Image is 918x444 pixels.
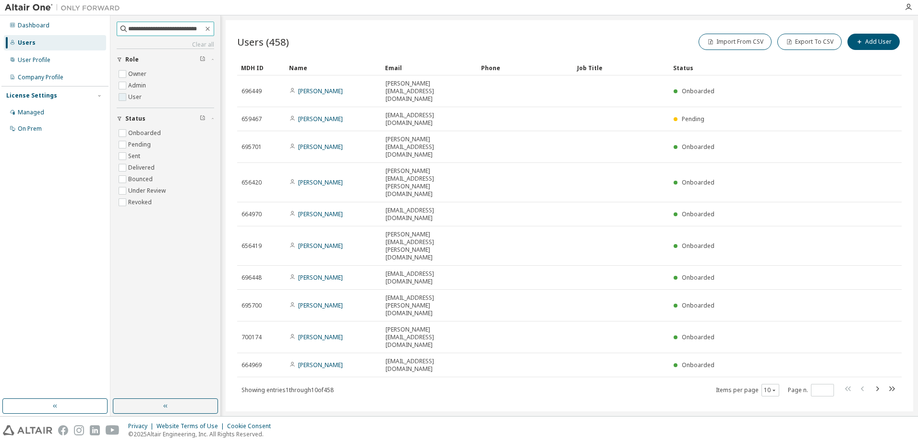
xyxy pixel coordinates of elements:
div: Status [673,60,852,75]
div: License Settings [6,92,57,99]
div: Cookie Consent [227,422,277,430]
span: [EMAIL_ADDRESS][PERSON_NAME][DOMAIN_NAME] [386,294,473,317]
button: Import From CSV [699,34,772,50]
div: On Prem [18,125,42,133]
div: Managed [18,109,44,116]
div: Name [289,60,377,75]
a: [PERSON_NAME] [298,301,343,309]
span: [EMAIL_ADDRESS][DOMAIN_NAME] [386,270,473,285]
span: Onboarded [682,87,714,95]
a: [PERSON_NAME] [298,273,343,282]
span: Clear filter [200,115,205,123]
a: [PERSON_NAME] [298,115,343,123]
img: altair_logo.svg [3,425,52,435]
label: Bounced [128,173,155,185]
span: Pending [682,115,704,123]
img: youtube.svg [106,425,120,435]
span: 700174 [242,333,262,341]
span: Onboarded [682,361,714,369]
label: Delivered [128,162,157,173]
a: [PERSON_NAME] [298,87,343,95]
div: Privacy [128,422,157,430]
a: [PERSON_NAME] [298,178,343,186]
span: [EMAIL_ADDRESS][DOMAIN_NAME] [386,207,473,222]
span: 664969 [242,361,262,369]
label: Admin [128,80,148,91]
div: Job Title [577,60,665,75]
div: Dashboard [18,22,49,29]
button: Role [117,49,214,70]
label: Onboarded [128,127,163,139]
span: Onboarded [682,273,714,282]
span: Onboarded [682,333,714,341]
span: Onboarded [682,301,714,309]
span: 695701 [242,143,262,151]
span: 664970 [242,210,262,218]
span: Onboarded [682,210,714,218]
span: [EMAIL_ADDRESS][DOMAIN_NAME] [386,358,473,373]
img: instagram.svg [74,425,84,435]
span: Page n. [788,384,834,396]
div: Website Terms of Use [157,422,227,430]
img: facebook.svg [58,425,68,435]
button: Status [117,108,214,129]
button: Export To CSV [777,34,842,50]
span: Users (458) [237,35,289,49]
span: 696448 [242,274,262,282]
a: [PERSON_NAME] [298,333,343,341]
span: 656419 [242,242,262,250]
div: Phone [481,60,569,75]
span: [PERSON_NAME][EMAIL_ADDRESS][DOMAIN_NAME] [386,326,473,349]
img: linkedin.svg [90,425,100,435]
span: Clear filter [200,56,205,63]
img: Altair One [5,3,125,12]
span: [PERSON_NAME][EMAIL_ADDRESS][PERSON_NAME][DOMAIN_NAME] [386,167,473,198]
a: Clear all [117,41,214,49]
button: Add User [847,34,900,50]
span: Onboarded [682,242,714,250]
div: Users [18,39,36,47]
div: Email [385,60,473,75]
div: User Profile [18,56,50,64]
a: [PERSON_NAME] [298,361,343,369]
label: User [128,91,144,103]
span: [PERSON_NAME][EMAIL_ADDRESS][PERSON_NAME][DOMAIN_NAME] [386,231,473,261]
label: Sent [128,150,142,162]
span: [EMAIL_ADDRESS][DOMAIN_NAME] [386,111,473,127]
span: 696449 [242,87,262,95]
span: [PERSON_NAME][EMAIL_ADDRESS][DOMAIN_NAME] [386,80,473,103]
span: 659467 [242,115,262,123]
span: Items per page [716,384,779,396]
span: Status [125,115,145,123]
label: Owner [128,68,148,80]
a: [PERSON_NAME] [298,210,343,218]
a: [PERSON_NAME] [298,143,343,151]
div: MDH ID [241,60,281,75]
p: © 2025 Altair Engineering, Inc. All Rights Reserved. [128,430,277,438]
span: Onboarded [682,143,714,151]
label: Pending [128,139,153,150]
span: Onboarded [682,178,714,186]
label: Revoked [128,197,154,208]
div: Company Profile [18,74,63,81]
span: 656420 [242,179,262,186]
span: 695700 [242,302,262,309]
span: Role [125,56,139,63]
span: [PERSON_NAME][EMAIL_ADDRESS][DOMAIN_NAME] [386,136,473,159]
a: [PERSON_NAME] [298,242,343,250]
label: Under Review [128,185,168,197]
button: 10 [764,386,777,394]
span: Showing entries 1 through 10 of 458 [242,386,334,394]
